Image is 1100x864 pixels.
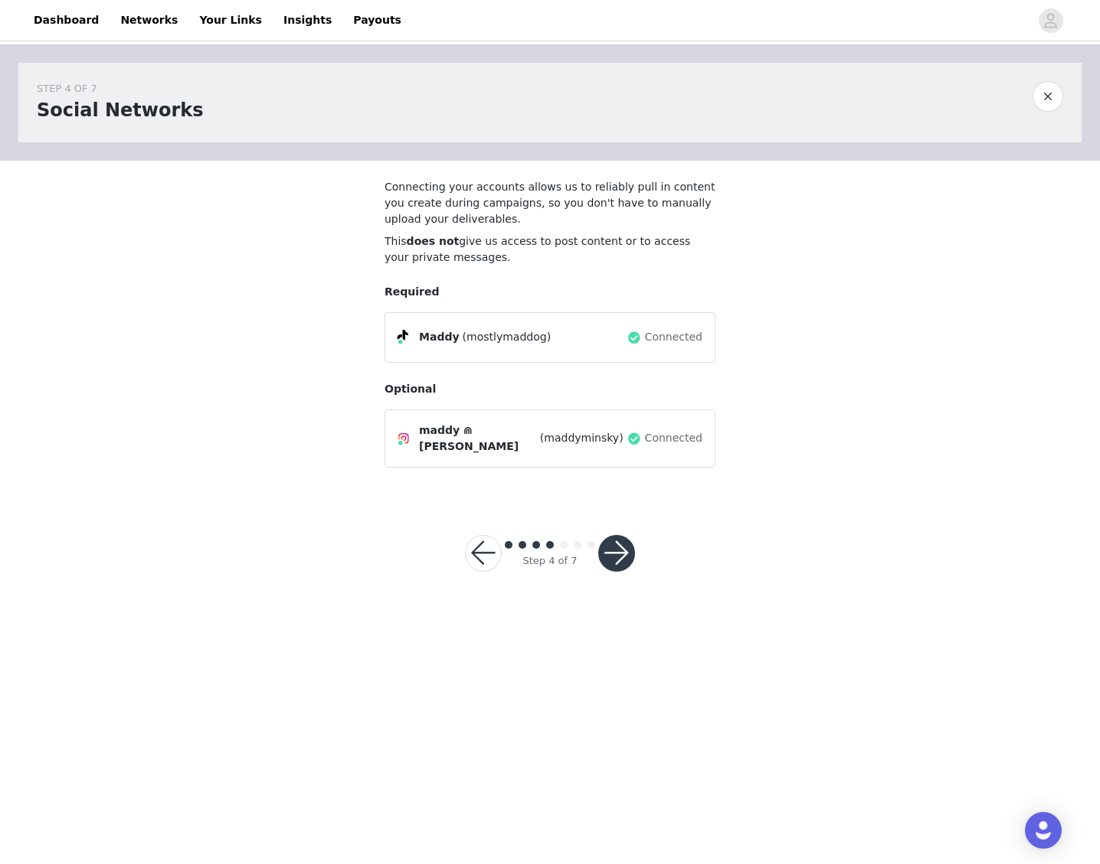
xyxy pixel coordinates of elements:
img: Instagram Icon [398,432,410,445]
a: Insights [274,3,341,37]
span: (maddyminsky) [540,430,624,446]
span: Required [385,285,439,298]
div: Step 4 of 7 [522,553,577,569]
span: (mostlymaddog) [463,329,552,345]
a: Dashboard [25,3,108,37]
b: does not [407,235,460,247]
div: STEP 4 OF 7 [37,81,204,96]
span: maddy ⋒ [PERSON_NAME] [419,422,537,455]
div: Open Intercom Messenger [1025,812,1062,849]
p: Connecting your accounts allows us to reliably pull in content you create during campaigns, so yo... [385,179,715,227]
p: This give us access to post content or to access your private messages. [385,233,715,266]
a: Payouts [344,3,411,37]
div: avatar [1043,8,1058,33]
a: Networks [111,3,187,37]
span: Maddy [419,329,460,345]
span: Optional [385,383,436,395]
a: Your Links [190,3,271,37]
h1: Social Networks [37,96,204,124]
span: Connected [645,329,702,345]
span: Connected [645,430,702,446]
